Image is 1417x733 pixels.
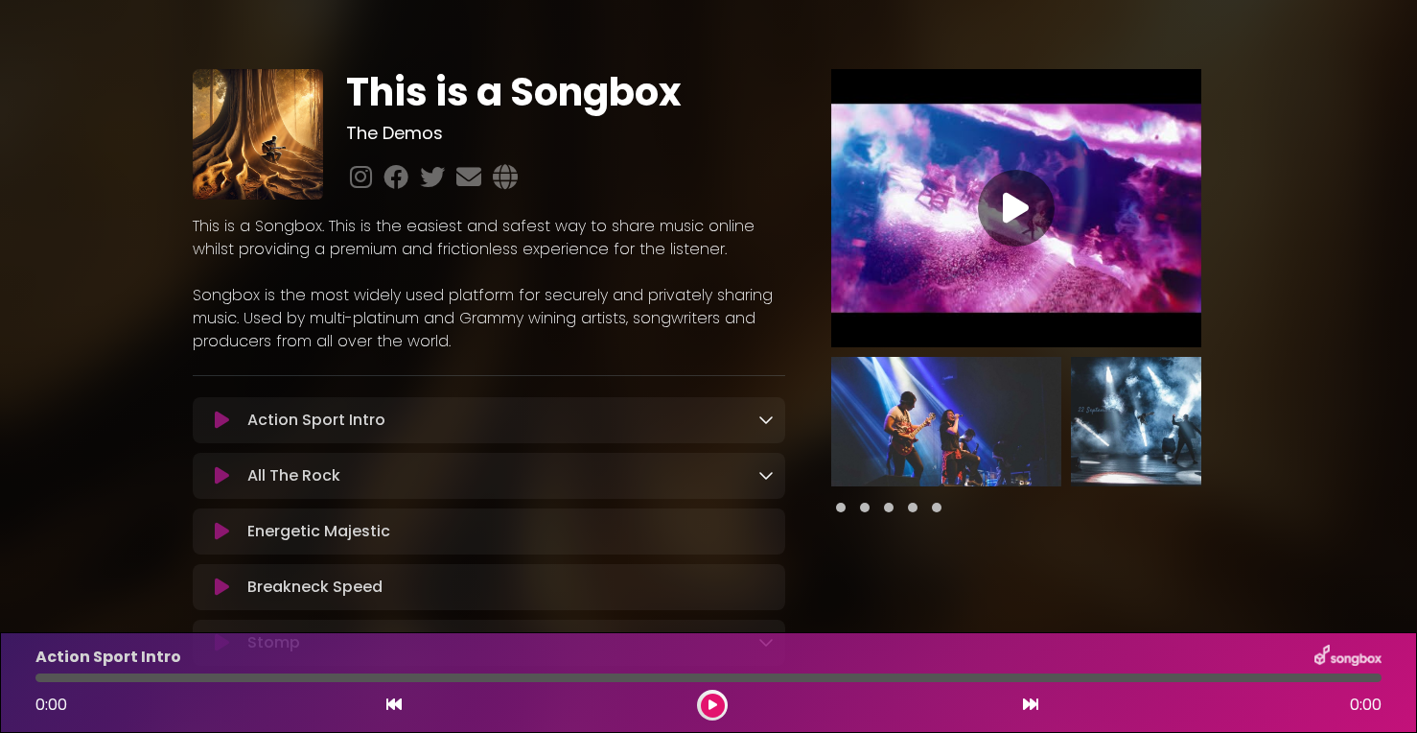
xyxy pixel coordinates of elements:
[247,631,300,654] p: Stomp
[1350,694,1382,717] span: 0:00
[247,464,340,487] p: All The Rock
[193,69,323,200] img: aCQhYPbzQtmD8pIHw81E
[247,409,385,432] p: Action Sport Intro
[35,694,67,716] span: 0:00
[247,520,390,543] p: Energetic Majestic
[346,123,784,144] h3: The Demos
[193,284,785,353] p: Songbox is the most widely used platform for securely and privately sharing music. Used by multi-...
[831,357,1061,486] img: VGKDuGESIqn1OmxWBYqA
[35,646,181,669] p: Action Sport Intro
[193,215,785,261] p: This is a Songbox. This is the easiest and safest way to share music online whilst providing a pr...
[831,69,1201,347] img: Video Thumbnail
[346,69,784,115] h1: This is a Songbox
[1314,645,1382,670] img: songbox-logo-white.png
[1071,357,1301,486] img: 5SBxY6KGTbm7tdT8d3UB
[247,576,383,599] p: Breakneck Speed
